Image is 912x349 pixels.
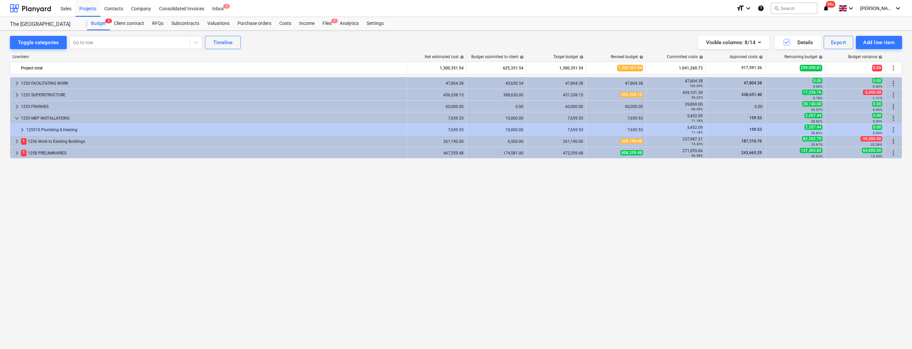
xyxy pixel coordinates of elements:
[889,91,897,99] span: More actions
[18,126,26,134] span: keyboard_arrow_right
[743,81,763,85] span: 47,804.38
[784,54,823,59] div: Remaining budget
[469,104,523,109] div: 0.00
[706,38,762,47] div: Visible columns : 8/14
[861,136,882,141] span: -59,000.00
[469,93,523,97] div: 388,620.00
[872,113,882,118] span: 0.00
[21,136,404,147] div: 1256 Work to Existing Buildings
[863,38,895,47] div: Add line-item
[469,63,523,73] div: 625,351.54
[410,93,464,97] div: 456,338.15
[336,17,363,30] a: Analytics
[410,116,464,121] div: 7,659.53
[877,55,882,59] span: help
[879,317,912,349] iframe: Chat Widget
[811,143,822,146] small: 25.67%
[736,4,744,12] i: format_size
[872,101,882,107] span: 0.00
[824,36,854,49] button: Export
[649,90,703,100] div: 439,101.39
[553,54,584,59] div: Target budget
[529,81,583,86] div: 47,804.38
[783,38,813,47] div: Details
[826,1,836,8] span: 99+
[10,54,407,59] div: Line-item
[529,116,583,121] div: 7,659.53
[21,63,404,73] div: Project total
[873,131,882,135] small: 0.00%
[363,17,388,30] div: Settings
[410,128,464,132] div: 7,659.53
[471,54,524,59] div: Budget submitted to client
[223,4,230,9] span: 7
[749,116,763,120] span: 159.53
[148,17,167,30] div: RFQs
[811,154,822,158] small: 33.62%
[848,54,882,59] div: Budget variance
[804,125,822,130] span: 2,207.44
[469,139,523,144] div: 6,500.00
[691,142,703,146] small: 74.33%
[708,104,763,109] div: 0.00
[889,126,897,134] span: More actions
[589,116,643,121] div: 7,659.53
[110,17,148,30] div: Client contract
[689,84,703,88] small: 100.00%
[21,138,27,144] span: 1
[802,136,822,141] span: 82,202.79
[691,107,703,111] small: 66.43%
[410,63,464,73] div: 1,300,351.54
[730,54,763,59] div: Approved costs
[889,79,897,87] span: More actions
[741,139,763,143] span: 187,310.76
[823,4,829,12] i: notifications
[331,19,338,23] span: 7
[13,114,21,122] span: keyboard_arrow_down
[620,150,643,155] span: 408,359.48
[21,101,404,112] div: 1253 FINISHES
[741,150,763,155] span: 243,665.29
[21,78,404,89] div: 1250 FACILITATING WORK
[811,120,822,123] small: 28.82%
[749,127,763,132] span: 159.53
[889,149,897,157] span: More actions
[319,17,336,30] div: Files
[847,4,855,12] i: keyboard_arrow_down
[800,148,822,153] span: 137,303.82
[410,104,464,109] div: 60,000.00
[691,154,703,157] small: 66.38%
[319,17,336,30] a: Files7
[744,4,752,12] i: keyboard_arrow_down
[860,6,893,11] span: [PERSON_NAME]
[771,3,817,14] button: Search
[205,36,241,49] button: Timeline
[811,131,822,135] small: 28.82%
[529,151,583,155] div: 472,359.48
[667,54,703,59] div: Committed costs
[741,92,763,97] span: 438,651.40
[775,36,821,49] button: Details
[21,148,404,158] div: 1258 PRELIMINARIES
[872,78,882,83] span: 0.00
[410,151,464,155] div: 467,359.48
[529,93,583,97] div: 451,338.15
[889,103,897,111] span: More actions
[831,38,846,47] div: Export
[620,138,643,144] span: 320,190.00
[529,128,583,132] div: 7,659.53
[872,65,882,71] span: 0.00
[802,90,822,95] span: 17,236.76
[529,63,583,73] div: 1,300,351.54
[872,125,882,130] span: 0.00
[10,21,79,28] div: The [GEOGRAPHIC_DATA]
[813,96,822,100] small: 3.78%
[817,55,823,59] span: help
[872,96,882,100] small: -1.11%
[871,154,882,158] small: 13.55%
[691,131,703,134] small: 71.18%
[894,4,902,12] i: keyboard_arrow_down
[800,65,822,71] span: 259,090.81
